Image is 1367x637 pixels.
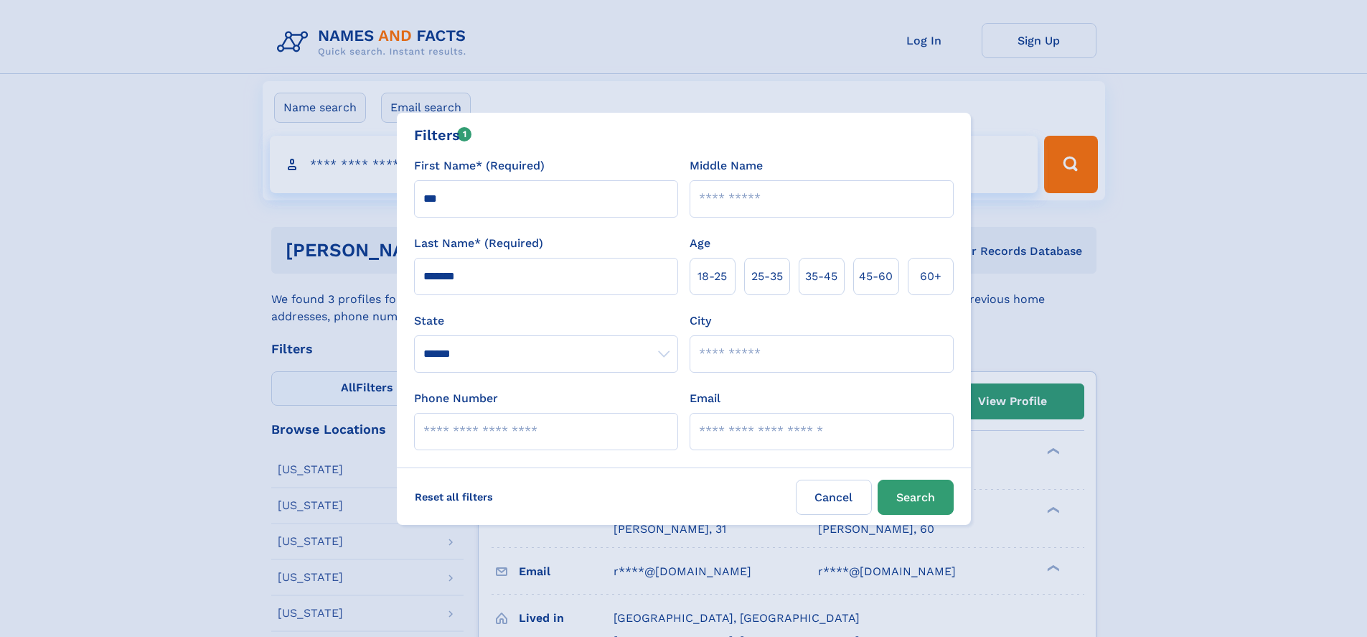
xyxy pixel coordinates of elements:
label: State [414,312,678,330]
label: City [690,312,711,330]
div: Filters [414,124,472,146]
span: 45‑60 [859,268,893,285]
label: Email [690,390,720,407]
label: Reset all filters [405,480,502,514]
button: Search [878,480,954,515]
label: First Name* (Required) [414,157,545,175]
label: Cancel [796,480,872,515]
span: 25‑35 [751,268,783,285]
span: 60+ [920,268,941,285]
label: Age [690,235,710,252]
label: Middle Name [690,157,763,175]
span: 35‑45 [805,268,837,285]
label: Phone Number [414,390,498,407]
span: 18‑25 [697,268,727,285]
label: Last Name* (Required) [414,235,543,252]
